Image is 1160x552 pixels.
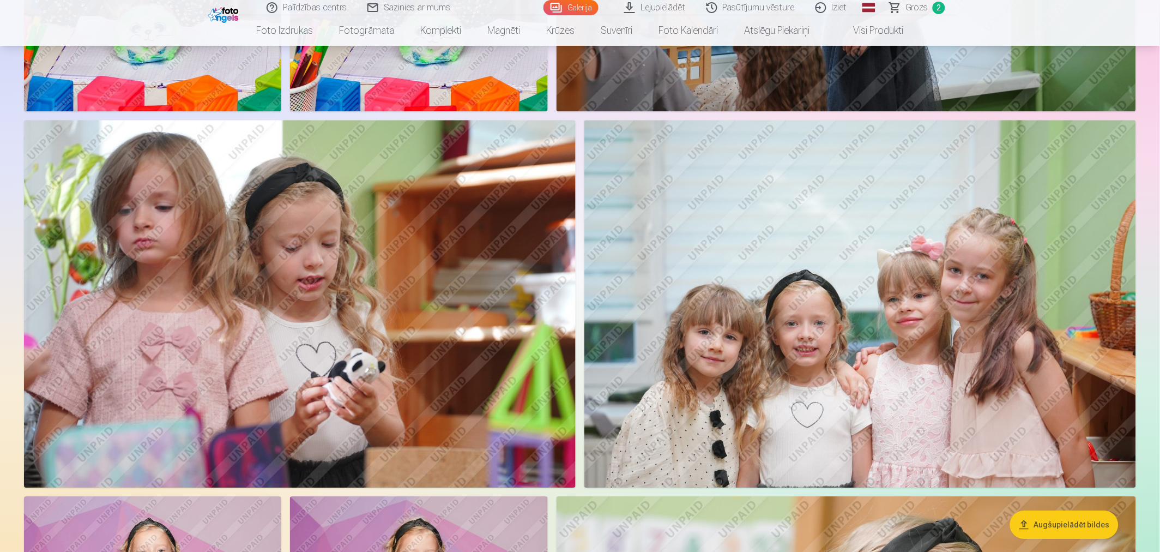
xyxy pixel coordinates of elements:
button: Augšupielādēt bildes [1010,511,1119,539]
a: Krūzes [534,15,588,46]
a: Foto kalendāri [646,15,732,46]
span: Grozs [906,1,928,14]
a: Foto izdrukas [244,15,327,46]
a: Fotogrāmata [327,15,408,46]
a: Komplekti [408,15,475,46]
a: Suvenīri [588,15,646,46]
a: Magnēti [475,15,534,46]
img: /fa1 [208,4,241,23]
a: Atslēgu piekariņi [732,15,823,46]
a: Visi produkti [823,15,917,46]
span: 2 [933,2,945,14]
